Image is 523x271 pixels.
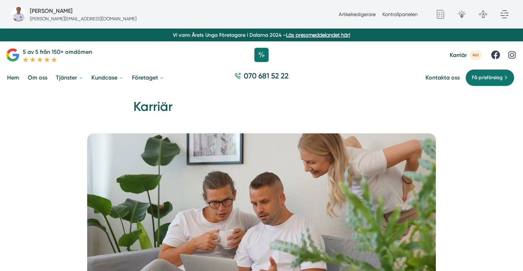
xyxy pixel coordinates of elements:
span: 070 681 52 22 [244,71,289,81]
a: Kontakta oss [426,74,460,81]
img: foretagsbild-pa-smartproduktion-en-webbyraer-i-dalarnas-lan.png [11,7,26,21]
a: Få prisförslag [465,69,514,86]
a: Artikelredigerare [339,11,376,17]
p: 5 av 5 från 150+ omdömen [23,47,92,56]
a: Läs pressmeddelandet här! [286,32,350,38]
h5: Administratör [30,6,73,15]
a: Kontrollpanelen [382,11,418,17]
span: 4st [470,50,482,60]
a: Karriär 4st [450,50,482,60]
a: Tjänster [54,68,84,87]
h1: Karriär [133,98,390,121]
span: Få prisförslag [472,74,503,82]
p: [PERSON_NAME][EMAIL_ADDRESS][DOMAIN_NAME] [30,15,137,22]
span: Karriär [450,52,467,58]
a: Om oss [26,68,49,87]
a: Företaget [131,68,165,87]
a: Hem [6,68,21,87]
a: Kundcase [90,68,125,87]
a: 070 681 52 22 [232,71,291,85]
p: Vi vann Årets Unga Företagare i Dalarna 2024 – [3,31,520,39]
